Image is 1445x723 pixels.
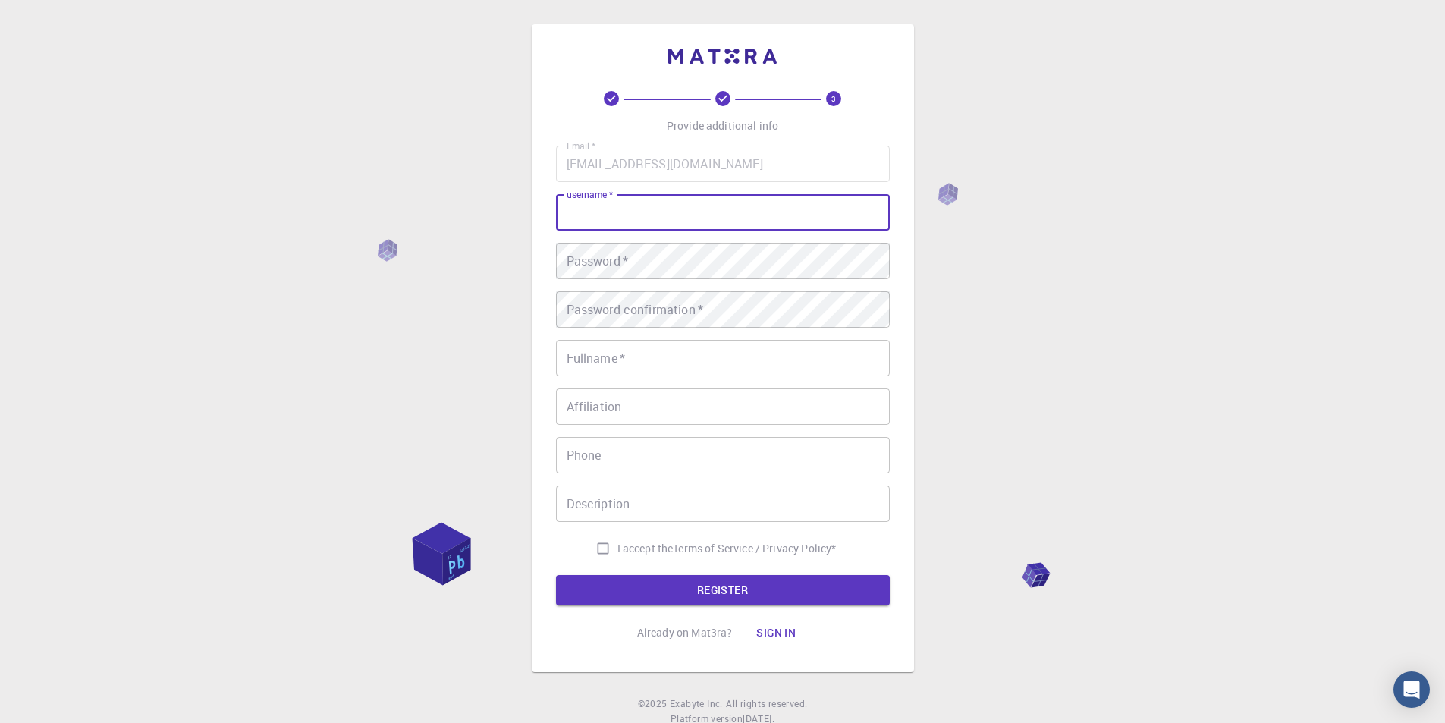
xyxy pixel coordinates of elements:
[673,541,836,556] p: Terms of Service / Privacy Policy *
[567,140,595,152] label: Email
[556,575,890,605] button: REGISTER
[670,696,723,712] a: Exabyte Inc.
[667,118,778,134] p: Provide additional info
[673,541,836,556] a: Terms of Service / Privacy Policy*
[637,625,733,640] p: Already on Mat3ra?
[617,541,674,556] span: I accept the
[1393,671,1430,708] div: Open Intercom Messenger
[670,697,723,709] span: Exabyte Inc.
[831,93,836,104] text: 3
[638,696,670,712] span: © 2025
[567,188,613,201] label: username
[726,696,807,712] span: All rights reserved.
[744,618,808,648] button: Sign in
